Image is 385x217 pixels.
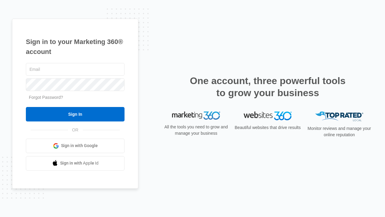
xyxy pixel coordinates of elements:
[68,127,83,133] span: OR
[61,143,98,149] span: Sign in with Google
[315,112,363,121] img: Top Rated Local
[26,107,125,121] input: Sign In
[244,112,292,120] img: Websites 360
[26,156,125,171] a: Sign in with Apple Id
[234,124,301,131] p: Beautiful websites that drive results
[188,75,347,99] h2: One account, three powerful tools to grow your business
[26,37,125,57] h1: Sign in to your Marketing 360® account
[26,139,125,153] a: Sign in with Google
[60,160,99,166] span: Sign in with Apple Id
[29,95,63,100] a: Forgot Password?
[26,63,125,76] input: Email
[306,125,373,138] p: Monitor reviews and manage your online reputation
[162,124,230,137] p: All the tools you need to grow and manage your business
[172,112,220,120] img: Marketing 360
